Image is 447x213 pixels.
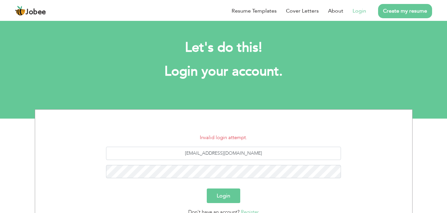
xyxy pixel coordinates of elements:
[378,4,432,18] a: Create my resume
[286,7,319,15] a: Cover Letters
[328,7,343,15] a: About
[353,7,366,15] a: Login
[232,7,277,15] a: Resume Templates
[106,147,341,160] input: Email
[15,6,26,16] img: jobee.io
[40,134,407,141] li: Invalid login attempt.
[207,188,240,203] button: Login
[45,63,403,80] h1: Login your account.
[15,6,46,16] a: Jobee
[26,9,46,16] span: Jobee
[45,39,403,56] h2: Let's do this!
